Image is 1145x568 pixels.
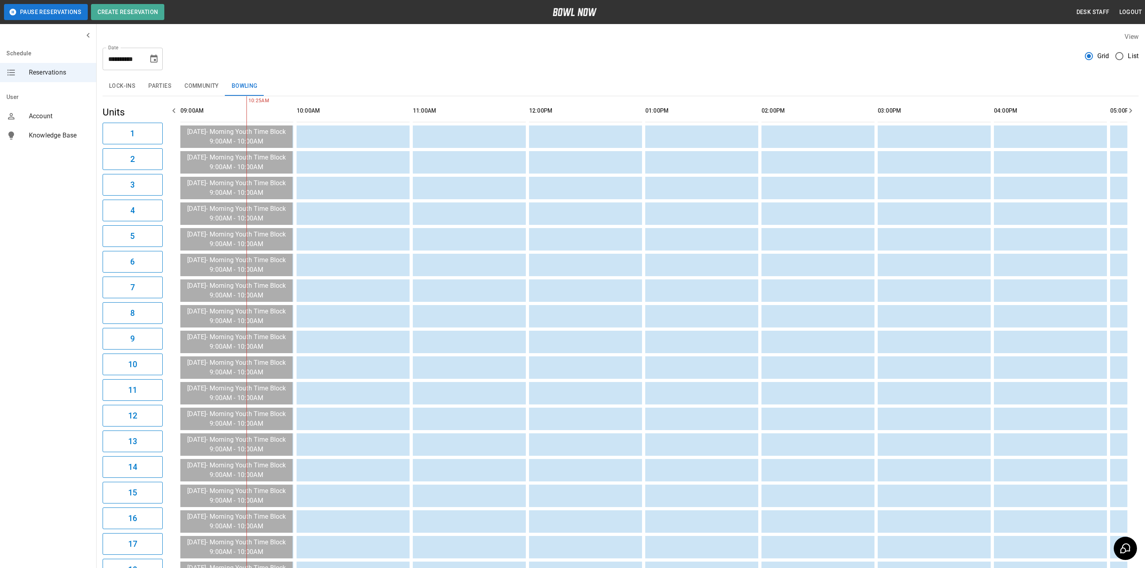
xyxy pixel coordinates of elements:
h6: 8 [130,307,135,319]
button: Bowling [225,77,264,96]
button: 11 [103,379,163,401]
span: Reservations [29,68,90,77]
button: Logout [1116,5,1145,20]
button: 12 [103,405,163,427]
button: Choose date, selected date is Sep 20, 2025 [146,51,162,67]
h6: 5 [130,230,135,243]
h6: 13 [128,435,137,448]
button: 15 [103,482,163,503]
button: 2 [103,148,163,170]
th: 10:00AM [297,99,410,122]
span: Knowledge Base [29,131,90,140]
button: 4 [103,200,163,221]
span: 10:25AM [246,97,248,105]
button: Desk Staff [1073,5,1113,20]
h6: 14 [128,461,137,473]
button: 16 [103,507,163,529]
th: 12:00PM [529,99,642,122]
h6: 1 [130,127,135,140]
button: 9 [103,328,163,350]
button: 3 [103,174,163,196]
button: Lock-ins [103,77,142,96]
h6: 6 [130,255,135,268]
th: 09:00AM [180,99,293,122]
button: 14 [103,456,163,478]
span: Grid [1097,51,1109,61]
button: 6 [103,251,163,273]
h6: 11 [128,384,137,396]
h6: 15 [128,486,137,499]
th: 11:00AM [413,99,526,122]
h6: 7 [130,281,135,294]
h6: 2 [130,153,135,166]
button: 10 [103,354,163,375]
button: 5 [103,225,163,247]
button: Community [178,77,225,96]
h6: 3 [130,178,135,191]
button: Pause Reservations [4,4,88,20]
button: 7 [103,277,163,298]
button: 1 [103,123,163,144]
h6: 10 [128,358,137,371]
img: logo [553,8,597,16]
h6: 12 [128,409,137,422]
h6: 9 [130,332,135,345]
h6: 4 [130,204,135,217]
button: 8 [103,302,163,324]
h6: 16 [128,512,137,525]
span: List [1128,51,1139,61]
button: 17 [103,533,163,555]
span: Account [29,111,90,121]
button: Parties [142,77,178,96]
h6: 17 [128,538,137,550]
h5: Units [103,106,163,119]
div: inventory tabs [103,77,1139,96]
button: 13 [103,431,163,452]
button: Create Reservation [91,4,164,20]
label: View [1125,33,1139,40]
